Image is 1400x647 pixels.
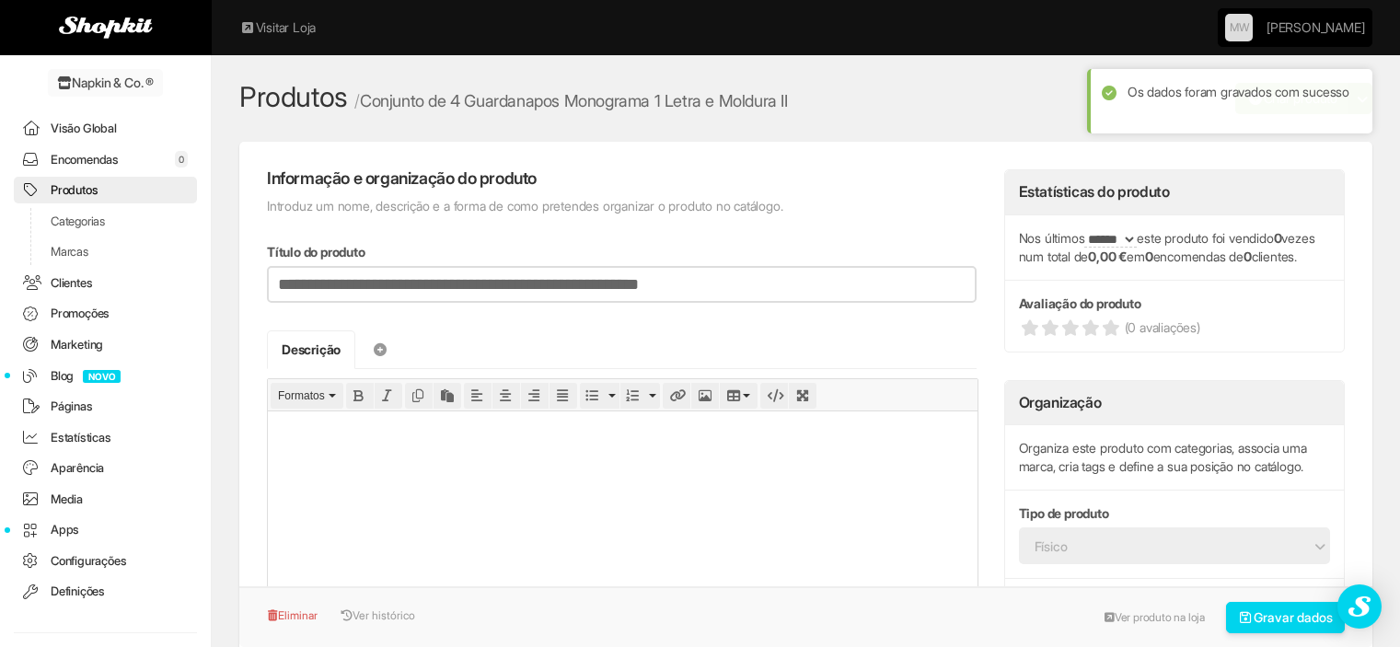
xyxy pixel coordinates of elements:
[14,455,197,481] a: Aparência
[1226,602,1346,633] button: Gravar dados
[14,270,197,296] a: Clientes
[14,578,197,605] a: Definições
[720,383,758,409] div: Table
[521,383,549,409] div: Align right
[1035,529,1290,564] span: Físico
[346,383,374,409] div: Bold
[48,69,163,97] a: Napkin & Co. ®
[14,238,197,265] a: Marcas
[1088,248,1127,264] strong: 0,00 €
[331,602,416,630] button: Ver histórico
[1125,318,1200,337] span: (0 avaliações)
[14,424,197,451] a: Estatísticas
[267,602,328,630] button: Eliminar
[550,383,577,409] div: Justify
[267,243,365,261] label: Título do produto
[14,486,197,513] a: Media
[1019,318,1330,338] a: (0 avaliações)
[1145,248,1153,264] strong: 0
[14,208,197,235] a: Categorias
[175,151,188,168] span: 0
[464,383,492,409] div: Align left
[83,370,121,383] span: NOVO
[1019,439,1330,476] p: Organiza este produto com categorias, associa uma marca, cria tags e define a sua posição no catá...
[239,18,316,37] a: Visitar Loja
[354,91,360,110] span: /
[434,383,461,409] div: Paste
[1128,84,1349,99] span: Os dados foram gravados com sucesso
[14,177,197,203] a: Produtos
[492,383,520,409] div: Align center
[663,383,690,409] div: Insert/edit link
[1225,14,1253,41] a: MW
[267,330,355,369] a: Descrição
[267,169,977,188] h4: Informação e organização do produto
[267,197,977,215] p: Introduz um nome, descrição e a forma de como pretendes organizar o produto no catálogo.
[278,389,325,402] span: Formatos
[1094,604,1215,631] a: Ver produto na loja
[1019,184,1170,201] h3: Estatísticas do produto
[1337,584,1382,629] div: Open Intercom Messenger
[691,383,719,409] div: Insert/edit image
[1019,229,1330,266] p: Nos últimos este produto foi vendido vezes num total de em encomendas de clientes.
[620,383,660,409] div: Numbered list
[580,383,619,409] div: Bullet list
[1274,230,1282,246] strong: 0
[14,393,197,420] a: Páginas
[59,17,153,39] img: Shopkit
[354,91,787,110] small: Conjunto de 4 Guardanapos Monograma 1 Letra e Moldura II
[14,548,197,574] a: Configurações
[14,300,197,327] a: Promoções
[1019,395,1102,411] h3: Organização
[1019,504,1109,523] label: Tipo de produto
[375,383,402,409] div: Italic
[14,363,197,389] a: BlogNOVO
[405,383,433,409] div: Copy
[14,115,197,142] a: Visão Global
[239,80,348,113] a: Produtos
[1244,248,1252,264] strong: 0
[14,331,197,358] a: Marketing
[372,343,388,356] i: Adicionar separador
[1019,295,1141,313] label: Avaliação do produto
[14,146,197,173] a: Encomendas0
[789,383,816,409] div: Fullscreen
[760,383,788,409] div: Source code
[14,516,197,543] a: Apps
[1267,9,1364,46] a: [PERSON_NAME]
